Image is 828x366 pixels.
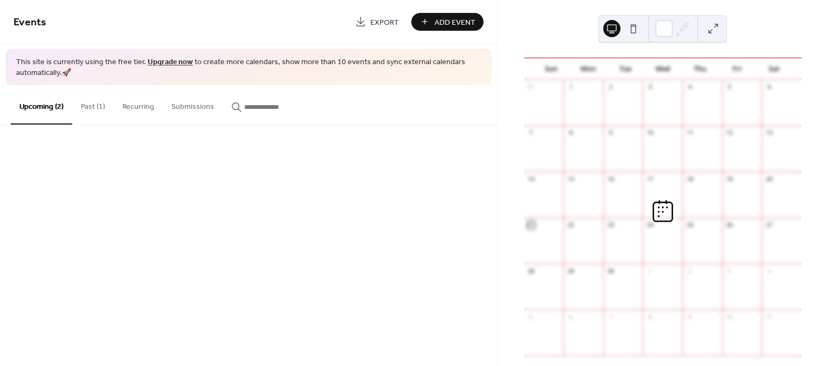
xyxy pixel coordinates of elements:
[765,83,773,91] div: 6
[148,55,193,70] a: Upgrade now
[765,221,773,229] div: 27
[163,85,223,123] button: Submissions
[11,85,72,125] button: Upcoming (2)
[646,221,654,229] div: 24
[607,58,644,80] div: Tue
[765,129,773,137] div: 13
[567,221,575,229] div: 22
[567,175,575,183] div: 15
[686,83,694,91] div: 4
[644,58,681,80] div: Wed
[686,221,694,229] div: 25
[567,129,575,137] div: 8
[527,129,535,137] div: 7
[16,57,481,78] span: This site is currently using the free tier. to create more calendars, show more than 10 events an...
[533,58,570,80] div: Sun
[411,13,484,31] button: Add Event
[114,85,163,123] button: Recurring
[527,313,535,321] div: 5
[765,313,773,321] div: 11
[13,12,46,33] span: Events
[570,58,607,80] div: Mon
[527,267,535,275] div: 28
[434,17,475,28] span: Add Event
[606,267,615,275] div: 30
[686,267,694,275] div: 2
[726,175,734,183] div: 19
[606,129,615,137] div: 9
[765,175,773,183] div: 20
[527,221,535,229] div: 21
[527,83,535,91] div: 31
[567,83,575,91] div: 1
[567,267,575,275] div: 29
[347,13,407,31] a: Export
[765,267,773,275] div: 4
[719,58,756,80] div: Fri
[726,221,734,229] div: 26
[646,313,654,321] div: 8
[606,83,615,91] div: 2
[646,83,654,91] div: 3
[681,58,719,80] div: Thu
[72,85,114,123] button: Past (1)
[686,175,694,183] div: 18
[567,313,575,321] div: 6
[726,267,734,275] div: 3
[646,175,654,183] div: 17
[646,129,654,137] div: 10
[527,175,535,183] div: 14
[686,129,694,137] div: 11
[756,58,793,80] div: Sat
[606,313,615,321] div: 7
[726,129,734,137] div: 12
[726,313,734,321] div: 10
[606,175,615,183] div: 16
[726,83,734,91] div: 5
[646,267,654,275] div: 1
[606,221,615,229] div: 23
[686,313,694,321] div: 9
[370,17,399,28] span: Export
